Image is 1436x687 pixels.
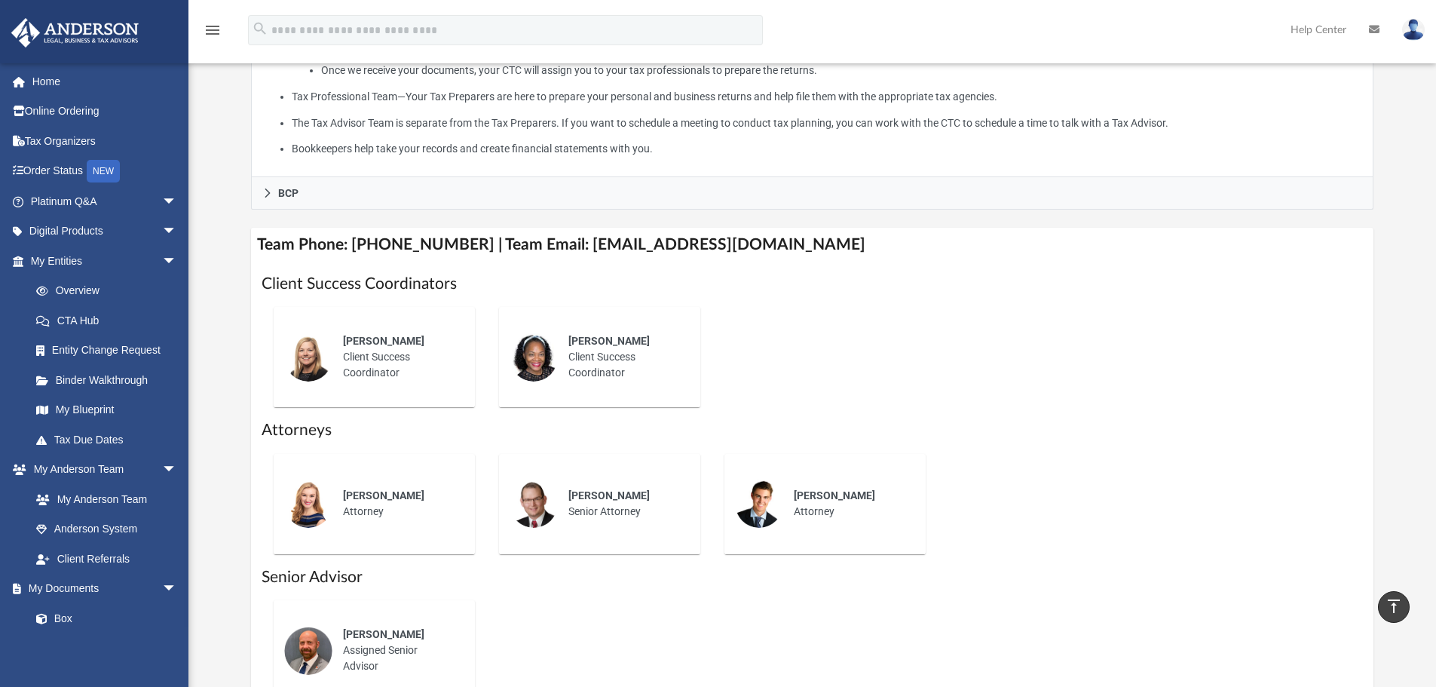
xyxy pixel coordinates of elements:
li: Bookkeepers help take your records and create financial statements with you. [292,140,1362,158]
a: vertical_align_top [1378,591,1410,623]
a: Order StatusNEW [11,156,200,187]
a: Home [11,66,200,97]
a: My Documentsarrow_drop_down [11,574,192,604]
img: User Pic [1402,19,1425,41]
div: Client Success Coordinator [558,323,690,391]
span: [PERSON_NAME] [343,628,424,640]
a: menu [204,29,222,39]
i: vertical_align_top [1385,597,1403,615]
img: thumbnail [510,480,558,528]
img: thumbnail [284,333,332,382]
a: Box [21,603,185,633]
i: menu [204,21,222,39]
a: My Blueprint [21,395,192,425]
i: search [252,20,268,37]
span: [PERSON_NAME] [568,335,650,347]
span: arrow_drop_down [162,246,192,277]
div: NEW [87,160,120,182]
span: [PERSON_NAME] [343,489,424,501]
span: arrow_drop_down [162,186,192,217]
div: Attorney [783,477,915,530]
a: Entity Change Request [21,336,200,366]
img: thumbnail [284,480,332,528]
h4: Team Phone: [PHONE_NUMBER] | Team Email: [EMAIL_ADDRESS][DOMAIN_NAME] [251,228,1374,262]
span: arrow_drop_down [162,216,192,247]
h1: Client Success Coordinators [262,273,1364,295]
div: Assigned Senior Advisor [332,616,464,685]
a: Binder Walkthrough [21,365,200,395]
a: My Anderson Teamarrow_drop_down [11,455,192,485]
span: arrow_drop_down [162,574,192,605]
img: thumbnail [735,480,783,528]
img: Anderson Advisors Platinum Portal [7,18,143,48]
div: Client Success Coordinator [332,323,464,391]
a: Tax Due Dates [21,425,200,455]
li: Tax Professional Team—Your Tax Preparers are here to prepare your personal and business returns a... [292,87,1362,106]
h1: Senior Advisor [262,566,1364,588]
a: My Anderson Team [21,484,185,514]
h1: Attorneys [262,419,1364,441]
a: Client Referrals [21,544,192,574]
div: Senior Attorney [558,477,690,530]
a: Overview [21,276,200,306]
a: Online Ordering [11,97,200,127]
span: [PERSON_NAME] [343,335,424,347]
li: Once we receive your documents, your CTC will assign you to your tax professionals to prepare the... [321,61,1362,80]
a: Tax Organizers [11,126,200,156]
span: [PERSON_NAME] [794,489,875,501]
a: BCP [251,177,1374,210]
li: The Tax Advisor Team is separate from the Tax Preparers. If you want to schedule a meeting to con... [292,114,1362,133]
a: Digital Productsarrow_drop_down [11,216,200,247]
span: BCP [278,188,299,198]
a: CTA Hub [21,305,200,336]
div: Attorney [332,477,464,530]
span: [PERSON_NAME] [568,489,650,501]
span: arrow_drop_down [162,455,192,486]
img: thumbnail [510,333,558,382]
a: Platinum Q&Aarrow_drop_down [11,186,200,216]
a: Anderson System [21,514,192,544]
img: thumbnail [284,627,332,675]
a: Meeting Minutes [21,633,192,664]
a: My Entitiesarrow_drop_down [11,246,200,276]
